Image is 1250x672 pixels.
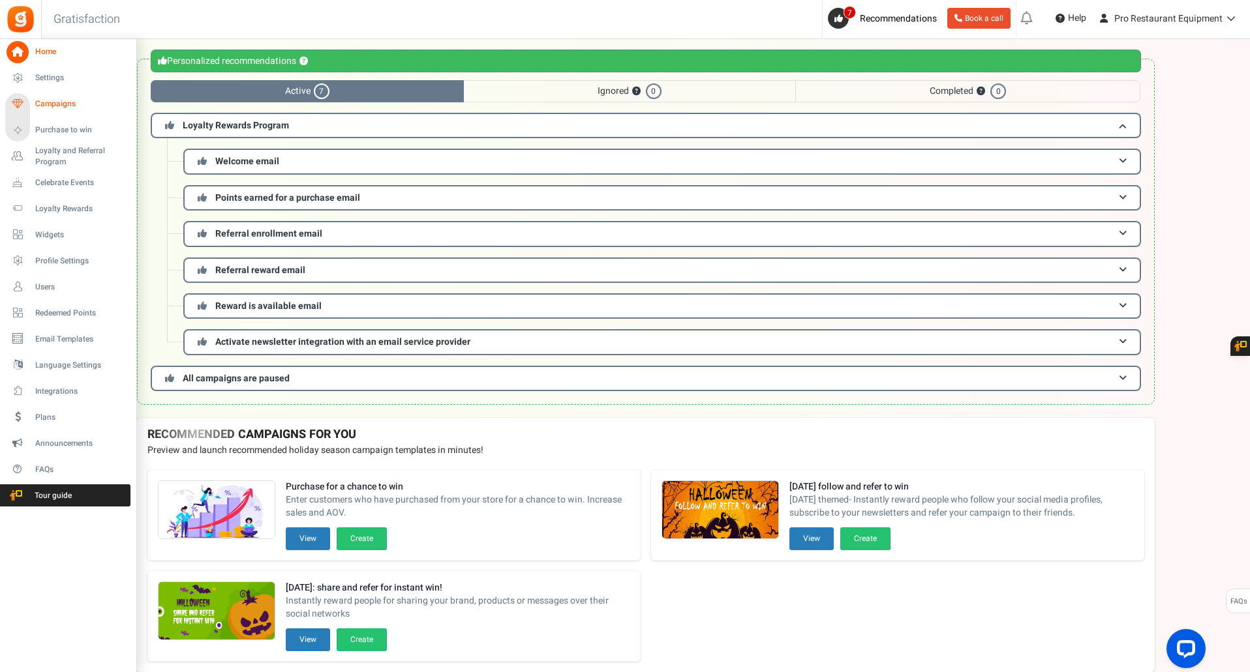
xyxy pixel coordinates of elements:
[789,493,1134,519] span: [DATE] themed- Instantly reward people who follow your social media profiles, subscribe to your n...
[5,41,130,63] a: Home
[990,83,1006,99] span: 0
[5,458,130,480] a: FAQs
[183,372,290,385] span: All campaigns are paused
[6,490,97,501] span: Tour guide
[35,360,127,371] span: Language Settings
[159,582,275,641] img: Recommended Campaigns
[5,432,130,454] a: Announcements
[662,481,778,540] img: Recommended Campaigns
[286,628,330,651] button: View
[5,145,130,168] a: Loyalty and Referral Program
[159,481,275,540] img: Recommended Campaigns
[632,87,641,96] button: ?
[35,98,127,110] span: Campaigns
[5,328,130,350] a: Email Templates
[35,334,127,345] span: Email Templates
[5,380,130,402] a: Integrations
[215,299,322,313] span: Reward is available email
[860,12,937,25] span: Recommendations
[35,229,127,241] span: Widgets
[299,57,308,66] button: ?
[35,145,130,168] span: Loyalty and Referral Program
[1050,8,1091,29] a: Help
[1230,589,1247,614] span: FAQs
[35,386,127,397] span: Integrations
[35,282,127,293] span: Users
[35,256,127,267] span: Profile Settings
[5,67,130,89] a: Settings
[5,302,130,324] a: Redeemed Points
[795,80,1140,102] span: Completed
[35,124,127,136] span: Purchase to win
[215,154,279,168] span: Welcome email
[5,224,130,246] a: Widgets
[947,8,1011,29] a: Book a call
[286,527,330,550] button: View
[5,197,130,220] a: Loyalty Rewards
[286,581,630,594] strong: [DATE]: share and refer for instant win!
[5,276,130,298] a: Users
[646,83,662,99] span: 0
[5,119,130,141] a: Purchase to win
[35,203,127,214] span: Loyalty Rewards
[286,480,630,493] strong: Purchase for a chance to win
[828,8,942,29] a: 7 Recommendations
[35,438,127,449] span: Announcements
[5,250,130,272] a: Profile Settings
[789,527,834,550] button: View
[215,227,322,241] span: Referral enrollment email
[215,263,305,277] span: Referral reward email
[1065,12,1086,25] span: Help
[35,177,127,188] span: Celebrate Events
[337,628,387,651] button: Create
[39,7,134,33] h3: Gratisfaction
[215,191,360,205] span: Points earned for a purchase email
[183,119,289,132] span: Loyalty Rewards Program
[1114,12,1223,25] span: Pro Restaurant Equipment
[215,335,470,349] span: Activate newsletter integration with an email service provider
[464,80,795,102] span: Ignored
[337,527,387,550] button: Create
[151,80,464,102] span: Active
[977,87,985,96] button: ?
[5,406,130,428] a: Plans
[5,171,130,194] a: Celebrate Events
[5,354,130,376] a: Language Settings
[35,72,127,83] span: Settings
[6,5,35,34] img: Gratisfaction
[844,6,856,19] span: 7
[147,428,1144,441] h4: RECOMMENDED CAMPAIGNS FOR YOU
[840,527,891,550] button: Create
[35,412,127,423] span: Plans
[151,50,1141,72] div: Personalized recommendations
[35,46,127,57] span: Home
[147,444,1144,457] p: Preview and launch recommended holiday season campaign templates in minutes!
[789,480,1134,493] strong: [DATE] follow and refer to win
[314,83,329,99] span: 7
[286,594,630,621] span: Instantly reward people for sharing your brand, products or messages over their social networks
[35,308,127,319] span: Redeemed Points
[5,93,130,115] a: Campaigns
[35,464,127,475] span: FAQs
[286,493,630,519] span: Enter customers who have purchased from your store for a chance to win. Increase sales and AOV.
